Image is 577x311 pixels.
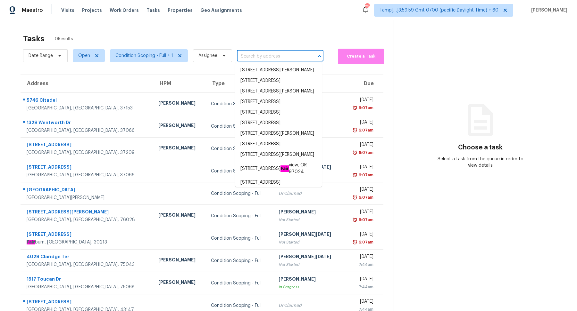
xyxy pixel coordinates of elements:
li: [STREET_ADDRESS] [235,107,322,118]
div: Unclaimed [279,190,338,197]
li: [STREET_ADDRESS][PERSON_NAME] [235,65,322,76]
div: 6:07am [357,217,373,223]
div: [GEOGRAPHIC_DATA], [GEOGRAPHIC_DATA], 76028 [27,217,148,223]
div: 730 [365,4,369,10]
ah_el_jm_1744357264141: Fair [280,165,289,172]
div: Unclaimed [279,302,338,309]
div: 6:07am [357,194,373,201]
div: Not Started [279,261,338,268]
div: [DATE] [348,97,373,105]
img: Overdue Alarm Icon [352,149,357,156]
div: [GEOGRAPHIC_DATA], [GEOGRAPHIC_DATA], 75043 [27,261,148,268]
div: [PERSON_NAME] [279,209,338,217]
div: [DATE] [348,209,373,217]
span: Projects [82,7,102,13]
div: [DATE] [348,231,373,239]
div: 5746 Citadel [27,97,148,105]
h2: Tasks [23,36,45,42]
span: Maestro [22,7,43,13]
div: [STREET_ADDRESS][PERSON_NAME] [27,209,148,217]
span: Properties [168,7,193,13]
div: [GEOGRAPHIC_DATA] [27,187,148,195]
li: [STREET_ADDRESS] [235,118,322,128]
li: [STREET_ADDRESS][PERSON_NAME] [235,128,322,139]
span: Assignee [198,52,217,59]
div: [GEOGRAPHIC_DATA], [GEOGRAPHIC_DATA], 37066 [27,127,148,134]
li: [STREET_ADDRESS][PERSON_NAME] [235,149,322,160]
th: Type [206,75,273,93]
span: Visits [61,7,74,13]
span: Tamp[…]3:59:59 Gmt 0700 (pacific Daylight Time) + 60 [380,7,498,13]
div: [GEOGRAPHIC_DATA], [GEOGRAPHIC_DATA], 37066 [27,172,148,178]
div: [PERSON_NAME] [158,145,201,153]
div: Select a task from the queue in order to view details [437,156,524,169]
img: Overdue Alarm Icon [352,194,357,201]
span: Create a Task [341,53,381,60]
div: 1328 Wentworth Dr [27,119,148,127]
div: [GEOGRAPHIC_DATA][PERSON_NAME] [27,195,148,201]
span: 0 Results [55,36,73,42]
div: 6:07am [357,149,373,156]
img: Overdue Alarm Icon [352,127,357,133]
img: Overdue Alarm Icon [352,105,357,111]
button: Create a Task [338,49,384,64]
li: [STREET_ADDRESS] [235,97,322,107]
div: [DATE] [348,186,373,194]
div: Not Started [279,217,338,223]
span: Work Orders [110,7,139,13]
div: Condition Scoping - Full [211,235,268,242]
div: Condition Scoping - Full [211,168,268,174]
div: Condition Scoping - Full [211,258,268,264]
div: [STREET_ADDRESS] [27,141,148,149]
div: 6:07am [357,239,373,245]
div: 6:07am [357,105,373,111]
div: In Progress [279,284,338,290]
div: [GEOGRAPHIC_DATA], [GEOGRAPHIC_DATA], 37153 [27,105,148,111]
div: Condition Scoping - Full [211,190,268,197]
div: [DATE] [348,298,373,306]
div: [PERSON_NAME] [158,212,201,220]
div: [STREET_ADDRESS] [27,231,148,239]
span: [PERSON_NAME] [529,7,567,13]
input: Search by address [237,52,305,61]
li: [STREET_ADDRESS] [235,76,322,86]
div: [DATE] [348,253,373,261]
div: [GEOGRAPHIC_DATA], [GEOGRAPHIC_DATA], 37209 [27,149,148,156]
div: 4029 Claridge Ter [27,253,148,261]
div: Condition Scoping - Full [211,280,268,286]
img: Overdue Alarm Icon [352,217,357,223]
div: Condition Scoping - Full [211,123,268,130]
div: [DATE] [348,119,373,127]
div: Condition Scoping - Full [211,213,268,219]
div: burn, [GEOGRAPHIC_DATA], 30213 [27,239,148,245]
div: [PERSON_NAME] [158,122,201,130]
div: [PERSON_NAME] [158,100,201,108]
div: Condition Scoping - Full [211,146,268,152]
div: Condition Scoping - Full [211,302,268,309]
div: [STREET_ADDRESS] [27,299,148,307]
div: Not Started [279,239,338,245]
th: Due [343,75,383,93]
span: Condition Scoping - Full + 1 [115,52,173,59]
span: Date Range [29,52,53,59]
div: [PERSON_NAME][DATE] [279,231,338,239]
div: 7:44am [348,284,373,290]
div: [DATE] [348,276,373,284]
div: 6:07am [357,172,373,178]
ah_el_jm_1744357264141: Fair [27,240,35,244]
div: 1517 Toucan Dr [27,276,148,284]
div: [GEOGRAPHIC_DATA], [GEOGRAPHIC_DATA], 75068 [27,284,148,290]
div: Condition Scoping - Full [211,101,268,107]
div: [DATE] [348,164,373,172]
img: Overdue Alarm Icon [352,172,357,178]
th: Address [21,75,153,93]
span: Geo Assignments [200,7,242,13]
div: [PERSON_NAME] [158,279,201,287]
span: Open [78,52,90,59]
button: Close [315,52,324,61]
div: [STREET_ADDRESS] [27,164,148,172]
span: Tasks [146,8,160,12]
h3: Choose a task [458,144,503,151]
div: [PERSON_NAME][DATE] [279,253,338,261]
div: 6:07am [357,127,373,133]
